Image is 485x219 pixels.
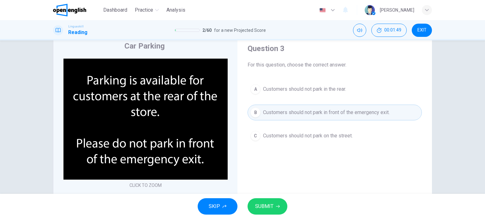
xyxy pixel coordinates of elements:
[250,131,260,141] div: C
[263,85,346,93] span: Customers should not park in the rear.
[248,198,287,215] button: SUBMIT
[248,61,422,69] span: For this question, choose the correct answer.
[412,24,432,37] button: EXIT
[319,8,326,13] img: en
[68,29,87,36] h1: Reading
[248,128,422,144] button: CCustomers should not park on the street.
[127,181,164,190] button: CLICK TO ZOOM
[166,6,185,14] span: Analysis
[124,41,165,51] h4: Car Parking
[248,105,422,120] button: BCustomers should not park in front of the emergency exit.
[101,4,130,16] button: Dashboard
[53,4,86,16] img: OpenEnglish logo
[371,24,407,37] div: Hide
[250,107,260,118] div: B
[198,198,237,215] button: SKIP
[255,202,273,211] span: SUBMIT
[68,24,84,29] span: Linguaskill
[132,4,161,16] button: Practice
[135,6,153,14] span: Practice
[248,81,422,97] button: ACustomers should not park in the rear.
[103,6,127,14] span: Dashboard
[248,43,422,54] h4: Question 3
[365,5,375,15] img: Profile picture
[63,59,228,180] img: undefined
[164,4,188,16] button: Analysis
[263,132,353,140] span: Customers should not park on the street.
[214,26,266,34] span: for a new Projected Score
[371,24,407,37] button: 00:01:49
[53,4,101,16] a: OpenEnglish logo
[263,109,390,116] span: Customers should not park in front of the emergency exit.
[380,6,414,14] div: [PERSON_NAME]
[353,24,366,37] div: Mute
[202,26,212,34] span: 2 / 60
[250,84,260,94] div: A
[384,28,401,33] span: 00:01:49
[209,202,220,211] span: SKIP
[417,28,427,33] span: EXIT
